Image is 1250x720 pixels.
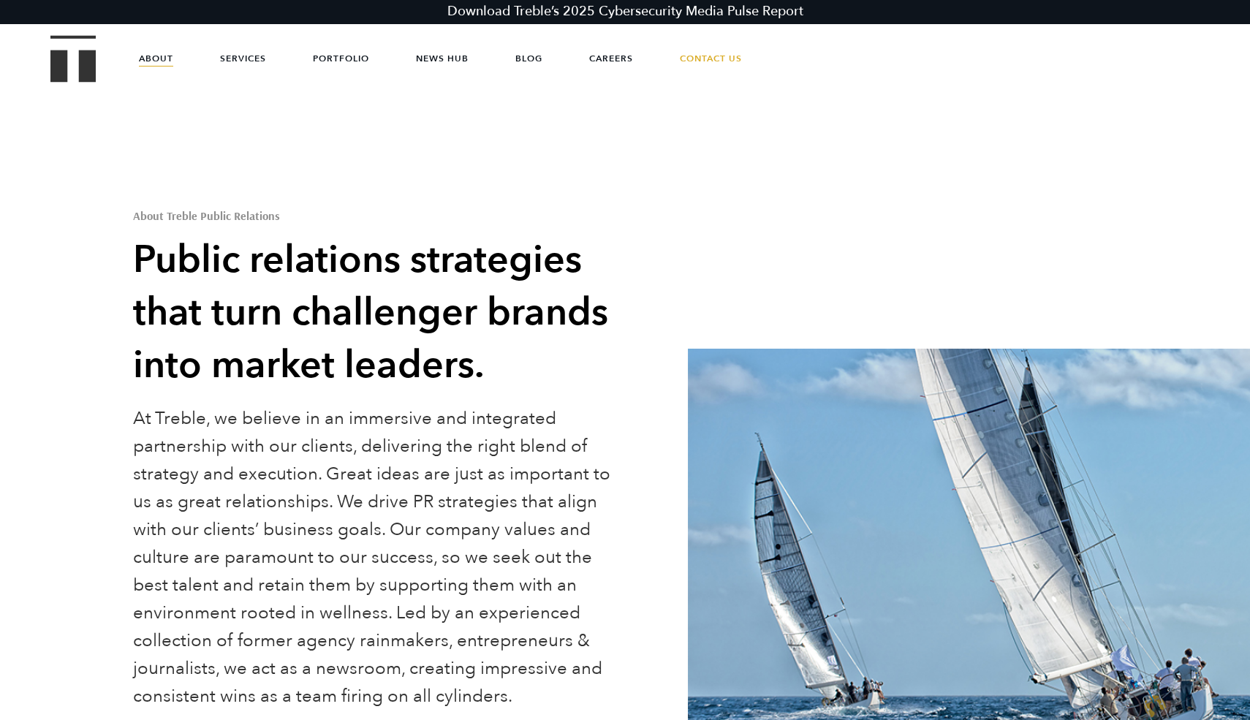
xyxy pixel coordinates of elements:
[680,37,742,80] a: Contact Us
[416,37,469,80] a: News Hub
[133,405,621,710] p: At Treble, we believe in an immersive and integrated partnership with our clients, delivering the...
[589,37,633,80] a: Careers
[50,35,96,82] img: Treble logo
[220,37,266,80] a: Services
[51,37,95,81] a: Treble Homepage
[133,234,621,392] h2: Public relations strategies that turn challenger brands into market leaders.
[139,37,173,80] a: About
[133,210,621,221] h1: About Treble Public Relations
[515,37,542,80] a: Blog
[313,37,369,80] a: Portfolio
